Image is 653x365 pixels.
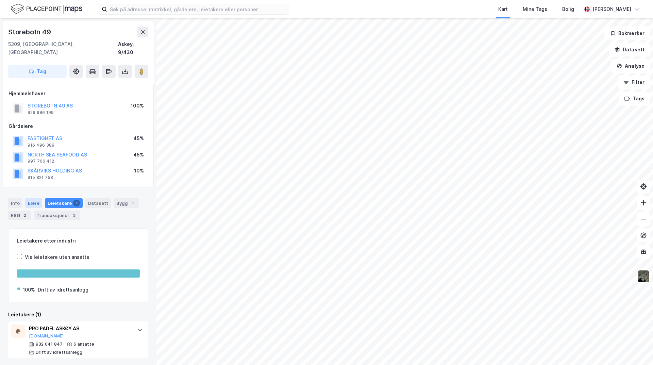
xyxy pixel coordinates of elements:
[8,311,148,319] div: Leietakere (1)
[618,76,650,89] button: Filter
[8,40,118,56] div: 5309, [GEOGRAPHIC_DATA], [GEOGRAPHIC_DATA]
[619,332,653,365] div: Kontrollprogram for chat
[8,211,31,220] div: ESG
[73,200,80,206] div: 1
[592,5,631,13] div: [PERSON_NAME]
[8,27,52,37] div: Storebotn 49
[17,237,140,245] div: Leietakere etter industri
[28,175,53,180] div: 915 821 758
[36,350,82,355] div: Drift av idrettsanlegg
[9,122,148,130] div: Gårdeiere
[609,43,650,56] button: Datasett
[129,200,136,206] div: 1
[34,211,80,220] div: Transaksjoner
[73,342,94,347] div: 6 ansatte
[29,333,64,339] button: [DOMAIN_NAME]
[45,198,83,208] div: Leietakere
[21,212,28,219] div: 2
[619,92,650,105] button: Tags
[498,5,508,13] div: Kart
[133,151,144,159] div: 45%
[619,332,653,365] iframe: Chat Widget
[11,3,82,15] img: logo.f888ab2527a4732fd821a326f86c7f29.svg
[29,325,130,333] div: PRO PADEL ASKØY AS
[604,27,650,40] button: Bokmerker
[8,198,22,208] div: Info
[28,159,54,164] div: 997 706 412
[8,65,67,78] button: Tag
[36,342,63,347] div: 932 041 847
[9,89,148,98] div: Hjemmelshaver
[107,4,289,14] input: Søk på adresse, matrikkel, gårdeiere, leietakere eller personer
[611,59,650,73] button: Analyse
[25,198,42,208] div: Eiere
[28,110,54,115] div: 929 986 199
[28,143,54,148] div: 916 496 389
[134,167,144,175] div: 10%
[637,270,650,283] img: 9k=
[23,286,35,294] div: 100%
[114,198,139,208] div: Bygg
[71,212,78,219] div: 3
[523,5,547,13] div: Mine Tags
[118,40,148,56] div: Askøy, 9/430
[131,102,144,110] div: 100%
[85,198,111,208] div: Datasett
[25,253,89,261] div: Vis leietakere uten ansatte
[562,5,574,13] div: Bolig
[133,134,144,143] div: 45%
[38,286,88,294] div: Drift av idrettsanlegg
